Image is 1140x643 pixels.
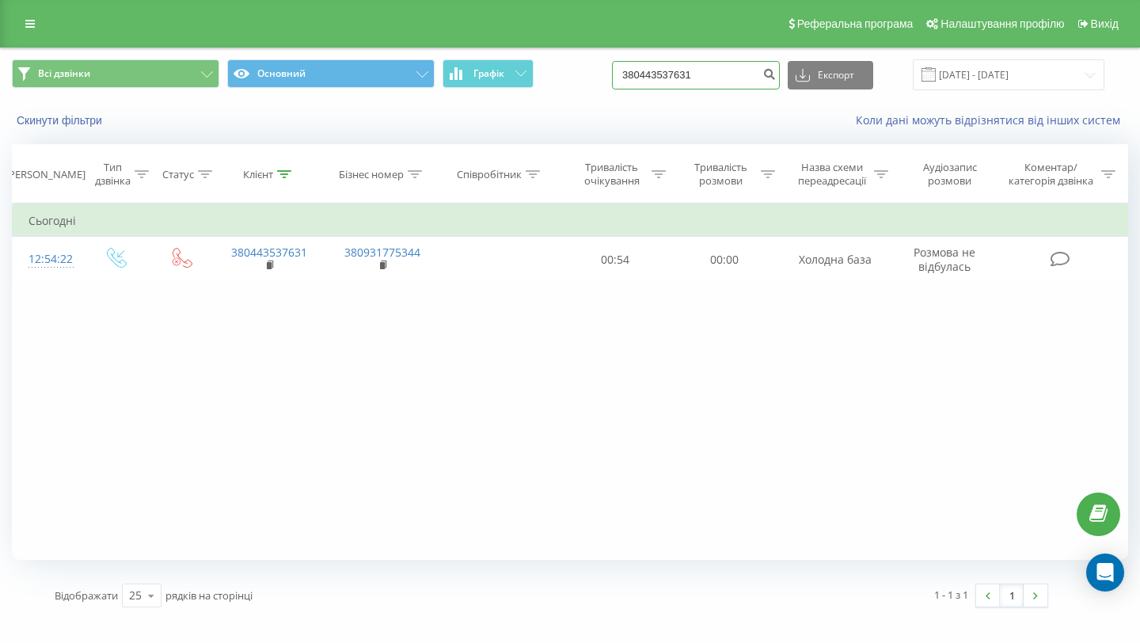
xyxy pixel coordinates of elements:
[779,237,892,283] td: Холодна база
[940,17,1064,30] span: Налаштування профілю
[339,168,404,181] div: Бізнес номер
[6,168,85,181] div: [PERSON_NAME]
[612,61,780,89] input: Пошук за номером
[443,59,534,88] button: Графік
[684,161,757,188] div: Тривалість розмови
[129,588,142,603] div: 25
[788,61,873,89] button: Експорт
[797,17,914,30] span: Реферальна програма
[856,112,1128,127] a: Коли дані можуть відрізнятися вiд інших систем
[344,245,420,260] a: 380931775344
[55,588,118,603] span: Відображати
[1000,584,1024,607] a: 1
[1005,161,1097,188] div: Коментар/категорія дзвінка
[13,205,1128,237] td: Сьогодні
[473,68,504,79] span: Графік
[457,168,522,181] div: Співробітник
[670,237,779,283] td: 00:00
[38,67,90,80] span: Всі дзвінки
[231,245,307,260] a: 380443537631
[906,161,993,188] div: Аудіозапис розмови
[243,168,273,181] div: Клієнт
[914,245,975,274] span: Розмова не відбулась
[576,161,648,188] div: Тривалість очікування
[934,587,968,603] div: 1 - 1 з 1
[28,244,66,275] div: 12:54:22
[12,59,219,88] button: Всі дзвінки
[561,237,671,283] td: 00:54
[227,59,435,88] button: Основний
[793,161,870,188] div: Назва схеми переадресації
[1086,554,1124,592] div: Open Intercom Messenger
[12,113,110,127] button: Скинути фільтри
[165,588,253,603] span: рядків на сторінці
[1091,17,1119,30] span: Вихід
[95,161,131,188] div: Тип дзвінка
[162,168,194,181] div: Статус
